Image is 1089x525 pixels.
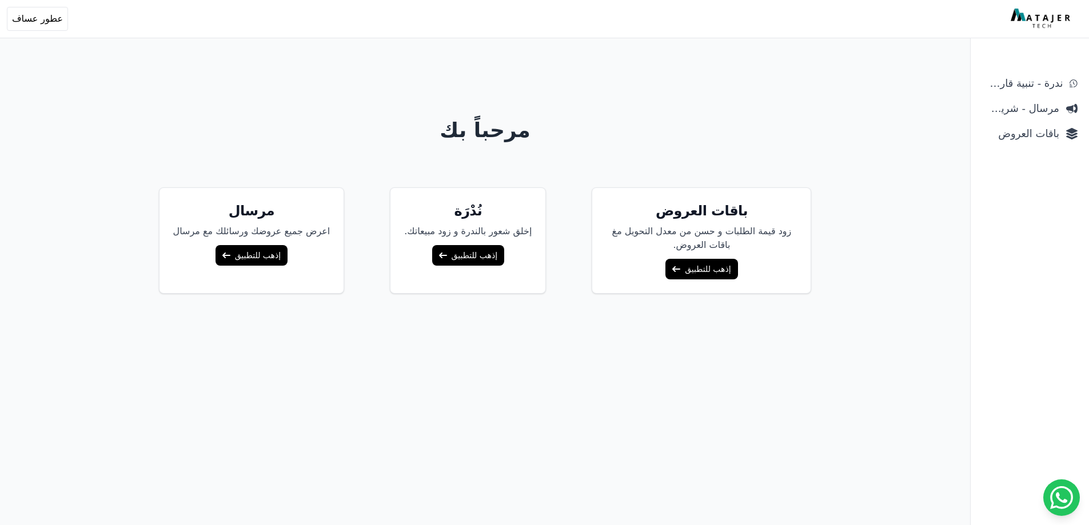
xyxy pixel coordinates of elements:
span: باقات العروض [982,126,1059,142]
h5: مرسال [173,202,330,220]
a: إذهب للتطبيق [665,259,737,279]
a: إذهب للتطبيق [432,245,504,266]
button: عطور عساف [7,7,68,31]
span: عطور عساف [12,12,63,26]
p: اعرض جميع عروضك ورسائلك مع مرسال [173,225,330,238]
img: MatajerTech Logo [1011,9,1073,29]
p: إخلق شعور بالندرة و زود مبيعاتك. [404,225,532,238]
a: إذهب للتطبيق [216,245,288,266]
span: ندرة - تنبية قارب علي النفاذ [982,75,1063,91]
p: زود قيمة الطلبات و حسن من معدل التحويل مغ باقات العروض. [606,225,797,252]
h5: نُدْرَة [404,202,532,220]
span: مرسال - شريط دعاية [982,101,1059,117]
h1: مرحباً بك [46,119,924,142]
h5: باقات العروض [606,202,797,220]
